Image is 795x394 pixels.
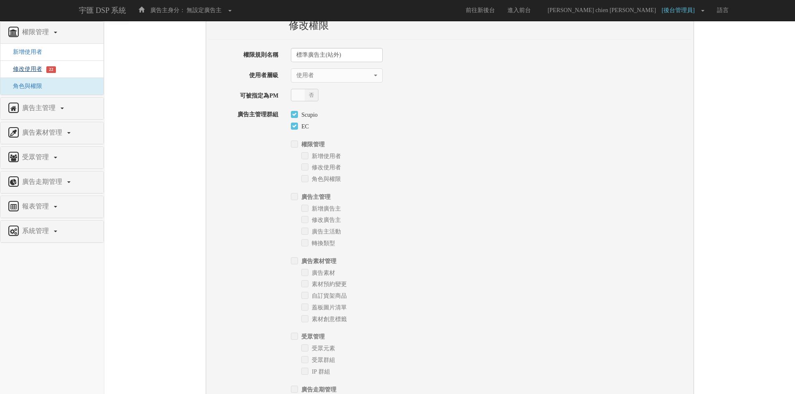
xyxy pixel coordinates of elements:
a: 廣告走期管理 [7,176,97,189]
a: 報表管理 [7,200,97,213]
label: EC [299,123,309,131]
label: IP 群組 [310,368,330,376]
label: 廣告主活動 [310,228,341,236]
button: 使用者 [291,68,383,83]
label: 修改使用者 [310,163,341,172]
a: 修改使用者 [7,66,42,72]
a: 新增使用者 [7,49,42,55]
label: 角色與權限 [310,175,341,183]
label: 權限規則名稱 [202,48,285,59]
label: 使用者層級 [202,68,285,80]
span: 權限管理 [20,28,53,35]
span: 否 [305,89,318,101]
span: 系統管理 [20,227,53,234]
label: 新增廣告主 [310,205,341,213]
span: 無設定廣告主 [187,7,222,13]
h3: 修改權限 [289,20,691,31]
span: 廣告素材管理 [20,129,66,136]
a: 廣告主管理 [7,102,97,115]
label: 新增使用者 [310,152,341,161]
label: 廣告主管理 [299,193,331,201]
span: [PERSON_NAME] chien [PERSON_NAME] [543,7,660,13]
label: 可被指定為PM [202,89,285,100]
span: 報表管理 [20,203,53,210]
label: 廣告素材管理 [299,257,336,266]
label: 權限管理 [299,141,325,149]
label: 受眾管理 [299,333,325,341]
label: Scupio [299,111,318,119]
label: 受眾群組 [310,356,335,364]
span: 受眾管理 [20,153,53,161]
label: 受眾元素 [310,344,335,353]
a: 權限管理 [7,26,97,39]
label: 廣告走期管理 [299,386,336,394]
label: 轉換類型 [310,239,335,248]
a: 廣告素材管理 [7,126,97,140]
label: 廣告素材 [310,269,335,277]
a: 系統管理 [7,225,97,238]
label: 蓋板圖片清單 [310,304,347,312]
a: 角色與權限 [7,83,42,89]
a: 受眾管理 [7,151,97,164]
label: 廣告主管理群組 [202,108,285,119]
label: 素材預約變更 [310,280,347,289]
span: 22 [46,66,56,73]
span: [後台管理員] [661,7,699,13]
span: 廣告走期管理 [20,178,66,185]
div: 使用者 [296,71,372,80]
span: 廣告主管理 [20,104,60,111]
label: 自訂貨架商品 [310,292,347,300]
span: 廣告主身分： [150,7,185,13]
label: 修改廣告主 [310,216,341,224]
label: 素材創意標籤 [310,315,347,324]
